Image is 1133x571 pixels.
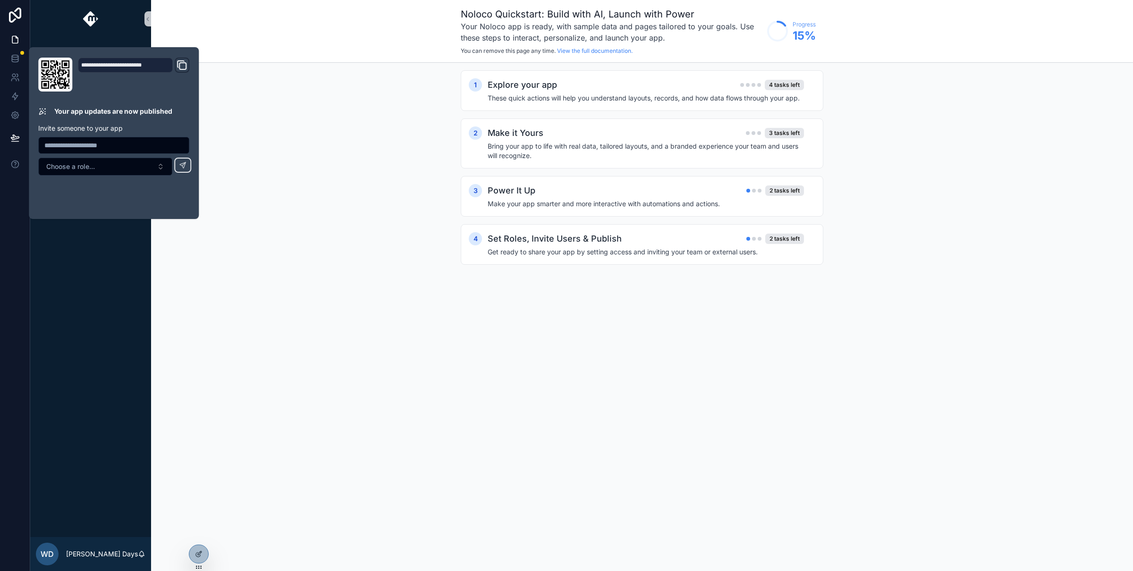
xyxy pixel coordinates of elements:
div: scrollable content [30,38,151,206]
p: Invite someone to your app [38,124,189,133]
span: Choose a role... [46,162,95,171]
span: Progress [793,21,816,28]
button: Select Button [38,158,172,176]
div: Domain and Custom Link [78,58,189,92]
span: WD [41,548,54,560]
a: View the full documentation. [557,47,633,54]
a: App Setup [36,44,145,61]
span: 15 % [793,28,816,43]
p: [PERSON_NAME] Days [66,549,138,559]
p: Your app updates are now published [54,107,172,116]
span: You can remove this page any time. [461,47,556,54]
h3: Your Noloco app is ready, with sample data and pages tailored to your goals. Use these steps to i... [461,21,762,43]
h1: Noloco Quickstart: Build with AI, Launch with Power [461,8,762,21]
img: App logo [83,11,99,26]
